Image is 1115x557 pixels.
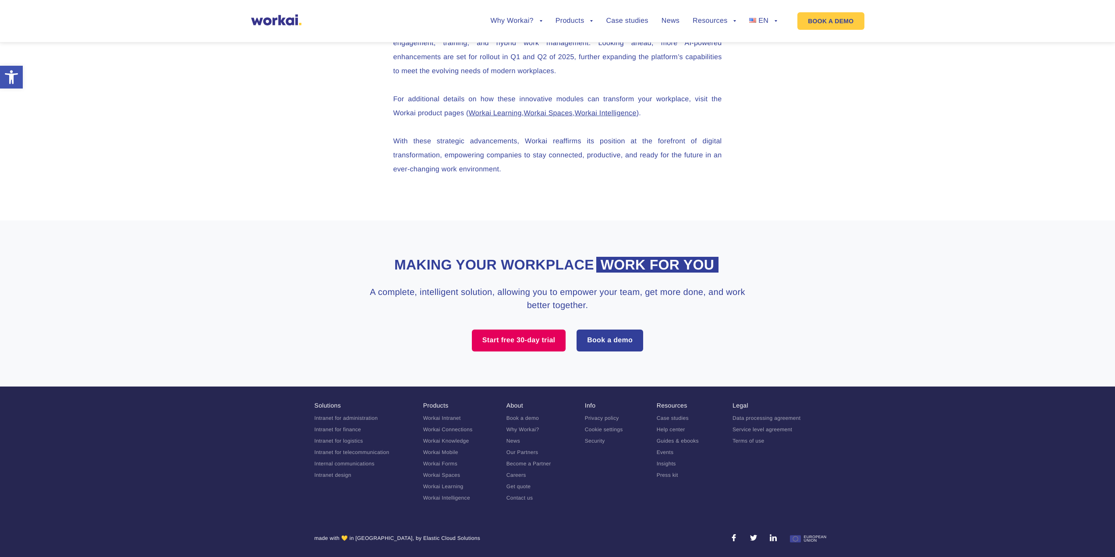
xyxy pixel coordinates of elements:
a: Products [423,402,449,409]
a: Get quote [506,483,531,490]
a: Legal [733,402,748,409]
p: For additional details on how these innovative modules can transform your workplace, visit the Wo... [393,92,722,121]
a: Workai Learning [469,110,522,117]
a: Solutions [315,402,341,409]
a: Book a demo [577,330,643,351]
a: Become a Partner [506,461,551,467]
a: Workai Spaces [423,472,460,478]
a: Contact us [506,495,533,501]
a: Workai Intelligence [423,495,470,501]
a: Case studies [657,415,689,421]
a: BOOK A DEMO [797,12,864,30]
a: Workai Knowledge [423,438,469,444]
a: Start free 30-day trial [472,330,566,351]
a: Workai Spaces [524,110,572,117]
div: made with 💛 in [GEOGRAPHIC_DATA], by Elastic Cloud Solutions [315,534,481,546]
a: Intranet design [315,472,351,478]
a: News [506,438,520,444]
a: EN [749,18,777,25]
a: Intranet for telecommunication [315,449,389,455]
a: Intranet for logistics [315,438,363,444]
a: Privacy policy [585,415,619,421]
p: All three groundbreaking modules — Workai Intelligence, Workai Learning, and Workai Spaces — are ... [393,8,722,78]
a: About [506,402,523,409]
a: Workai Intranet [423,415,461,421]
a: Help center [657,426,685,433]
a: Careers [506,472,526,478]
a: Press kit [657,472,678,478]
a: Products [556,18,593,25]
a: Intranet for finance [315,426,361,433]
a: Workai Learning [423,483,464,490]
a: Resources [657,402,687,409]
a: Cookie settings [585,426,623,433]
p: With these strategic advancements, Workai reaffirms its position at the forefront of digital tran... [393,135,722,177]
a: Events [657,449,674,455]
a: Data processing agreement [733,415,800,421]
a: Why Workai? [506,426,539,433]
h3: A complete, intelligent solution, allowing you to empower your team, get more done, and work bett... [361,286,755,312]
a: Book a demo [506,415,539,421]
span: EN [758,17,768,25]
a: Our Partners [506,449,538,455]
h2: Making your workplace [315,255,801,274]
a: Service level agreement [733,426,792,433]
a: Guides & ebooks [657,438,699,444]
a: Intranet for administration [315,415,378,421]
a: Workai Intelligence [575,110,637,117]
a: Workai Forms [423,461,457,467]
a: Case studies [606,18,648,25]
a: Workai Connections [423,426,473,433]
a: Insights [657,461,676,467]
a: Security [585,438,605,444]
span: work for you [596,257,719,273]
a: Why Workai? [490,18,542,25]
a: Info [585,402,596,409]
a: Workai Mobile [423,449,458,455]
a: Internal communications [315,461,375,467]
a: Terms of use [733,438,765,444]
a: Resources [693,18,736,25]
a: News [662,18,680,25]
